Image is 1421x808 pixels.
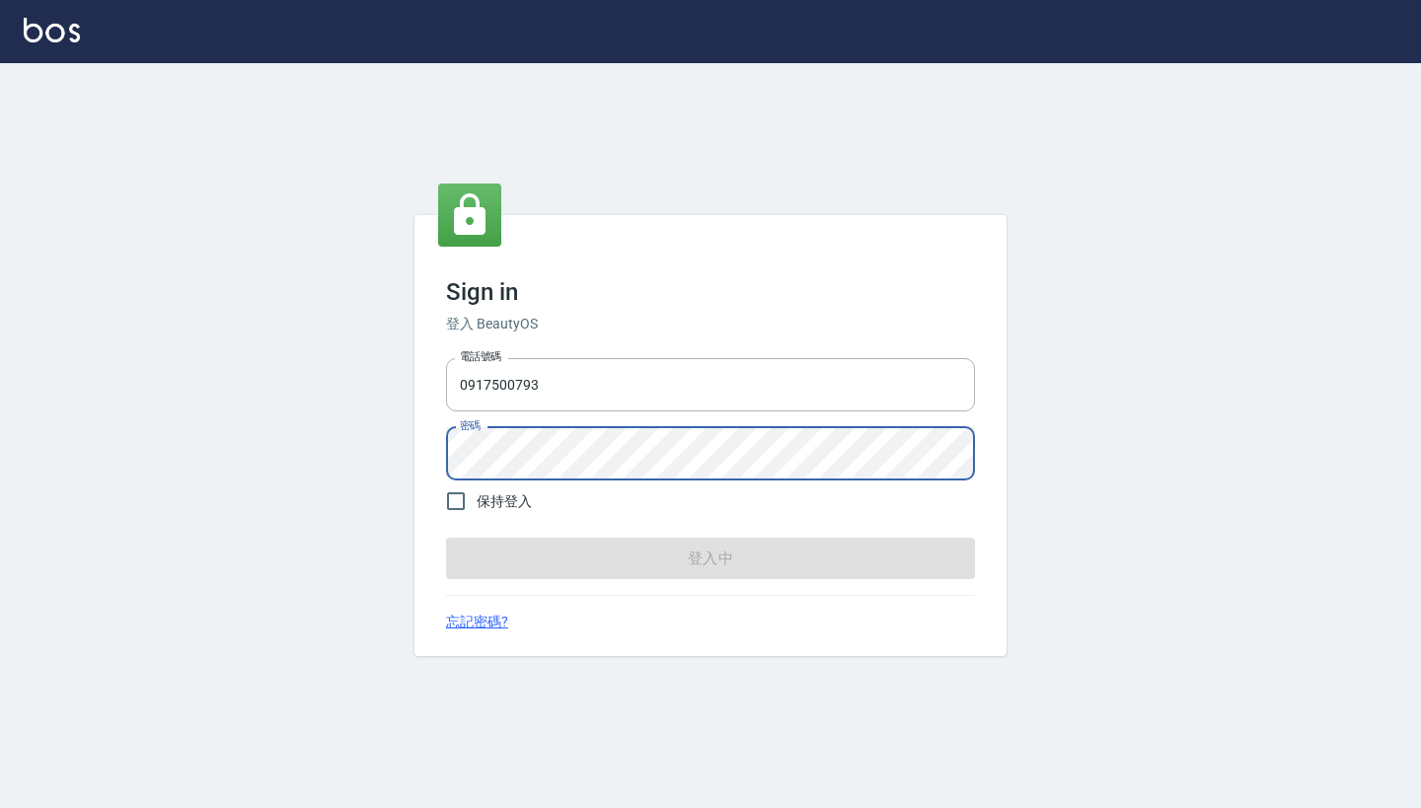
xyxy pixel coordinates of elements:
[24,18,80,42] img: Logo
[460,349,501,364] label: 電話號碼
[477,491,532,512] span: 保持登入
[446,278,975,306] h3: Sign in
[460,418,481,433] label: 密碼
[446,612,508,632] a: 忘記密碼?
[446,314,975,334] h6: 登入 BeautyOS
